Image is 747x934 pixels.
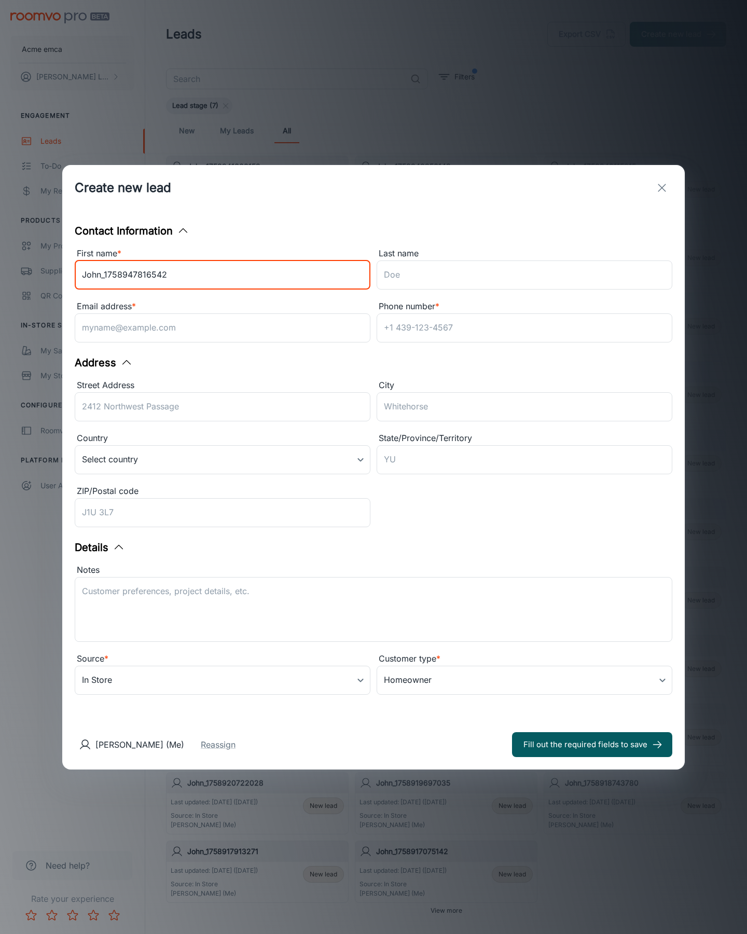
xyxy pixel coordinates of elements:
div: Country [75,432,370,445]
div: First name [75,247,370,260]
div: Email address [75,300,370,313]
button: Contact Information [75,223,189,239]
div: State/Province/Territory [377,432,672,445]
input: Whitehorse [377,392,672,421]
input: myname@example.com [75,313,370,342]
input: Doe [377,260,672,290]
div: In Store [75,666,370,695]
input: John [75,260,370,290]
button: exit [652,177,672,198]
button: Details [75,540,125,555]
input: +1 439-123-4567 [377,313,672,342]
div: Street Address [75,379,370,392]
input: J1U 3L7 [75,498,370,527]
div: Select country [75,445,370,474]
div: ZIP/Postal code [75,485,370,498]
div: Notes [75,564,672,577]
input: YU [377,445,672,474]
button: Fill out the required fields to save [512,732,672,757]
input: 2412 Northwest Passage [75,392,370,421]
div: City [377,379,672,392]
button: Address [75,355,133,370]
div: Homeowner [377,666,672,695]
p: [PERSON_NAME] (Me) [95,738,184,751]
div: Source [75,652,370,666]
div: Customer type [377,652,672,666]
div: Last name [377,247,672,260]
div: Phone number [377,300,672,313]
button: Reassign [201,738,236,751]
h1: Create new lead [75,178,171,197]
